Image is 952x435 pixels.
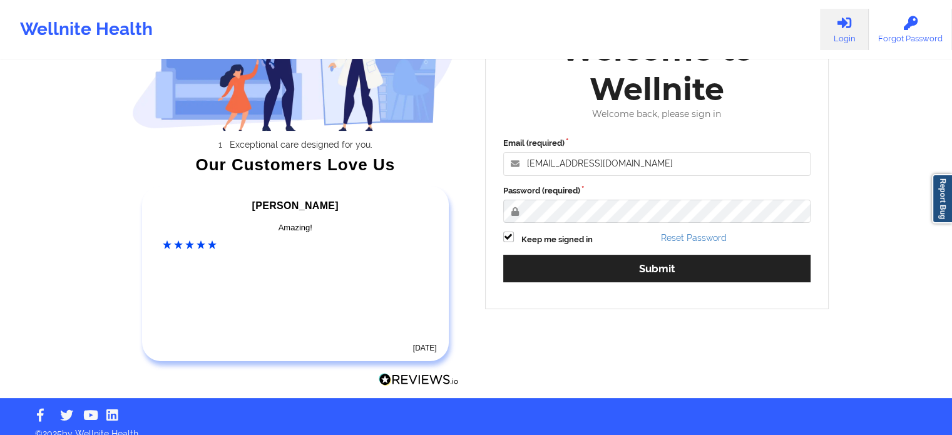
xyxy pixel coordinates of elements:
[503,255,811,282] button: Submit
[252,200,339,211] span: [PERSON_NAME]
[379,373,459,386] img: Reviews.io Logo
[163,222,428,234] div: Amazing!
[132,158,459,171] div: Our Customers Love Us
[494,30,820,109] div: Welcome to Wellnite
[503,152,811,176] input: Email address
[932,174,952,223] a: Report Bug
[521,233,593,246] label: Keep me signed in
[379,373,459,389] a: Reviews.io Logo
[143,140,459,150] li: Exceptional care designed for you.
[413,344,437,352] time: [DATE]
[503,137,811,150] label: Email (required)
[661,233,727,243] a: Reset Password
[494,109,820,120] div: Welcome back, please sign in
[820,9,869,50] a: Login
[869,9,952,50] a: Forgot Password
[503,185,811,197] label: Password (required)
